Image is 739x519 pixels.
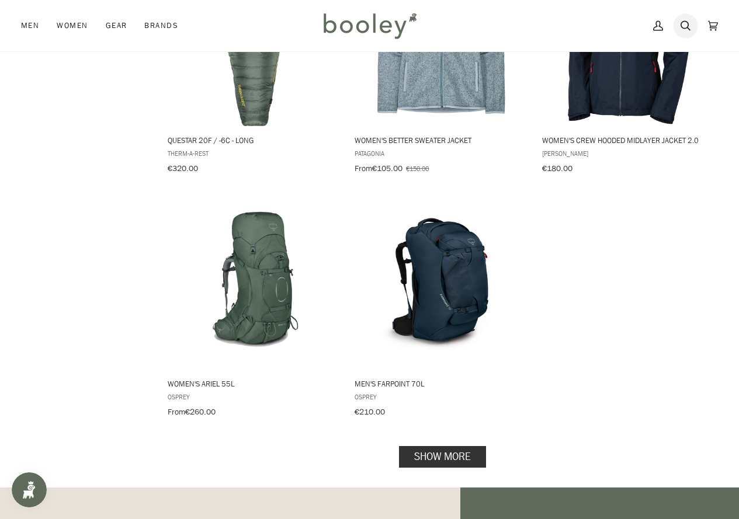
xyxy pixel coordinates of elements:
[542,163,573,174] span: €180.00
[542,148,714,158] span: [PERSON_NAME]
[185,406,216,417] span: €260.00
[355,406,385,417] span: €210.00
[406,163,429,173] span: €150.00
[12,472,47,507] iframe: Button to open loyalty program pop-up
[318,9,421,43] img: Booley
[168,148,340,158] span: Therm-a-Rest
[106,20,127,32] span: Gear
[353,194,529,421] a: Men's Farpoint 70L
[353,194,529,370] img: Osprey Men's Farpoint 70L Muted Space Blue - Booley Galway
[57,20,88,32] span: Women
[168,163,198,174] span: €320.00
[355,378,527,389] span: Men's Farpoint 70L
[399,446,486,468] a: Show more
[355,135,527,145] span: Women's Better Sweater Jacket
[542,135,714,145] span: Women's Crew Hooded Midlayer Jacket 2.0
[355,392,527,402] span: Osprey
[166,450,718,464] div: Pagination
[168,135,340,145] span: Questar 20F / -6C - Long
[168,392,340,402] span: Osprey
[144,20,178,32] span: Brands
[168,406,185,417] span: From
[355,148,527,158] span: Patagonia
[21,20,39,32] span: Men
[355,163,372,174] span: From
[168,378,340,389] span: Women's Ariel 55L
[166,194,342,421] a: Women's Ariel 55L
[372,163,403,174] span: €105.00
